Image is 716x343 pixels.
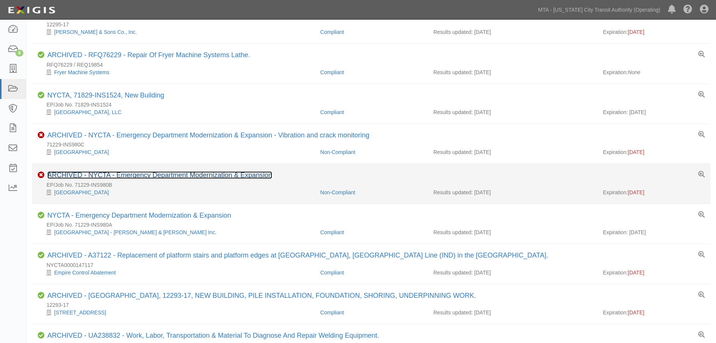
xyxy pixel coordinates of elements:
[38,132,44,139] i: Non-Compliant
[38,332,44,339] i: Compliant
[628,309,644,316] span: [DATE]
[698,292,705,299] a: View results summary
[6,3,58,17] img: logo-5460c22ac91f19d4615b14bd174203de0afe785f0fc80cf4dbbc73dc1793850b.png
[54,149,109,155] a: [GEOGRAPHIC_DATA]
[603,69,705,76] div: Expiration:
[47,252,548,259] a: ARCHIVED - A37122 - Replacement of platform stairs and platform edges at [GEOGRAPHIC_DATA], [GEOG...
[433,189,592,196] div: Results updated: [DATE]
[38,61,710,69] div: RFQ76229 / REQ19854
[603,189,705,196] div: Expiration:
[38,292,44,299] i: Compliant
[54,270,116,276] a: Empire Control Abatement
[698,171,705,178] a: View results summary
[698,131,705,138] a: View results summary
[54,309,106,316] a: [STREET_ADDRESS]
[38,181,710,189] div: EP/Job No. 71229-INS980B
[38,52,44,58] i: Compliant
[38,212,44,219] i: Compliant
[433,69,592,76] div: Results updated: [DATE]
[433,148,592,156] div: Results updated: [DATE]
[698,212,705,218] a: View results summary
[603,108,705,116] div: Expiration: [DATE]
[47,171,272,180] div: NYCTA - Emergency Department Modernization & Expansion
[38,221,710,229] div: EP/Job No. 71229-INS980A
[433,229,592,236] div: Results updated: [DATE]
[698,332,705,338] a: View results summary
[38,101,710,108] div: EP/Job No. 71829-INS1524
[320,149,355,155] a: Non-Compliant
[38,252,44,259] i: Compliant
[433,269,592,276] div: Results updated: [DATE]
[38,148,315,156] div: Jamaica Hospital Medical Center
[47,292,476,300] div: NYCTA, 12293-17, NEW BUILDING, PILE INSTALLATION, FOUNDATION, SHORING, UNDERPINNING WORK.
[38,269,315,276] div: Empire Control Abatement
[47,51,250,59] a: ARCHIVED - RFQ76229 - Repair Of Fryer Machine Systems Lathe.
[47,252,548,260] div: A37122 - Replacement of platform stairs and platform edges at Court Square Station, Crosstown Lin...
[15,50,23,56] div: 9
[47,91,164,100] div: NYCTA, 71829-INS1524, New Building
[628,189,644,195] span: [DATE]
[47,332,379,339] a: ARCHIVED - UA238832 - Work, Labor, Transportation & Material To Diagnose And Repair Welding Equip...
[38,309,315,316] div: 704-722 Metropolitan Avenue
[38,172,44,178] i: Non-Compliant
[603,229,705,236] div: Expiration: [DATE]
[628,69,640,75] em: None
[38,189,315,196] div: Jamaica Hospital Medical Center
[603,269,705,276] div: Expiration:
[603,309,705,316] div: Expiration:
[433,28,592,36] div: Results updated: [DATE]
[38,92,44,99] i: Compliant
[54,109,121,115] a: [GEOGRAPHIC_DATA], LLC
[54,229,216,235] a: [GEOGRAPHIC_DATA] - [PERSON_NAME] & [PERSON_NAME] Inc.
[628,149,644,155] span: [DATE]
[54,29,137,35] a: [PERSON_NAME] & Sons Co., Inc.
[38,108,315,116] div: Court Square 45th Ave, LLC
[54,189,109,195] a: [GEOGRAPHIC_DATA]
[47,292,476,299] a: ARCHIVED - [GEOGRAPHIC_DATA], 12293-17, NEW BUILDING, PILE INSTALLATION, FOUNDATION, SHORING, UND...
[534,2,664,17] a: MTA - [US_STATE] City Transit Authority (Operating)
[47,332,379,340] div: UA238832 - Work, Labor, Transportation & Material To Diagnose And Repair Welding Equipment.
[47,91,164,99] a: NYCTA, 71829-INS1524, New Building
[38,28,315,36] div: L. Riso & Sons Co., Inc.
[320,270,344,276] a: Compliant
[433,309,592,316] div: Results updated: [DATE]
[47,171,272,179] a: ARCHIVED - NYCTA - Emergency Department Modernization & Expansion
[38,21,710,28] div: 12295-17
[47,51,250,59] div: RFQ76229 - Repair Of Fryer Machine Systems Lathe.
[698,252,705,258] a: View results summary
[47,131,369,140] div: NYCTA - Emergency Department Modernization & Expansion - Vibration and crack monitoring
[320,69,344,75] a: Compliant
[47,212,231,220] div: NYCTA - Emergency Department Modernization & Expansion
[683,5,692,14] i: Help Center - Complianz
[628,29,644,35] span: [DATE]
[38,261,710,269] div: NYCTA0000147117
[320,309,344,316] a: Compliant
[38,69,315,76] div: Fryer Machine Systems
[38,301,710,309] div: 12293-17
[603,148,705,156] div: Expiration:
[47,131,369,139] a: ARCHIVED - NYCTA - Emergency Department Modernization & Expansion - Vibration and crack monitoring
[38,229,315,236] div: Jamaica Hospital Medical Center - Barr & Barr Inc.
[603,28,705,36] div: Expiration:
[38,141,710,148] div: 71229-INS980C
[320,229,344,235] a: Compliant
[628,270,644,276] span: [DATE]
[698,91,705,98] a: View results summary
[320,109,344,115] a: Compliant
[47,212,231,219] a: NYCTA - Emergency Department Modernization & Expansion
[320,29,344,35] a: Compliant
[54,69,109,75] a: Fryer Machine Systems
[433,108,592,116] div: Results updated: [DATE]
[320,189,355,195] a: Non-Compliant
[698,51,705,58] a: View results summary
